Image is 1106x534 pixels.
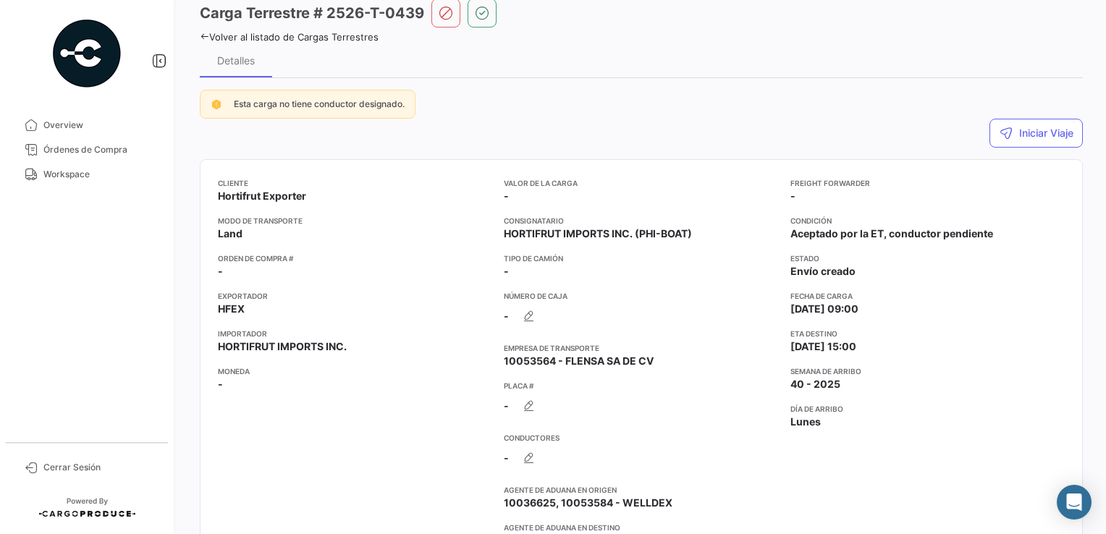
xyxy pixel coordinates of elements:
[504,432,778,444] app-card-info-title: Conductores
[12,162,162,187] a: Workspace
[218,365,492,377] app-card-info-title: Moneda
[790,328,1065,339] app-card-info-title: ETA Destino
[989,119,1083,148] button: Iniciar Viaje
[43,143,156,156] span: Órdenes de Compra
[790,253,1065,264] app-card-info-title: Estado
[218,339,347,354] span: HORTIFRUT IMPORTS INC.
[200,31,379,43] a: Volver al listado de Cargas Terrestres
[218,264,223,279] span: -
[51,17,123,90] img: powered-by.png
[217,54,255,67] div: Detalles
[504,380,778,391] app-card-info-title: Placa #
[43,461,156,474] span: Cerrar Sesión
[218,226,242,241] span: Land
[504,309,509,323] span: -
[12,137,162,162] a: Órdenes de Compra
[504,354,654,368] span: 10053564 - FLENSA SA DE CV
[218,302,245,316] span: HFEX
[504,290,778,302] app-card-info-title: Número de Caja
[790,302,858,316] span: [DATE] 09:00
[790,403,1065,415] app-card-info-title: Día de Arribo
[790,415,821,429] span: Lunes
[218,328,492,339] app-card-info-title: Importador
[504,177,778,189] app-card-info-title: Valor de la Carga
[200,3,424,23] h3: Carga Terrestre # 2526-T-0439
[218,189,306,203] span: Hortifrut Exporter
[790,226,993,241] span: Aceptado por la ET, conductor pendiente
[504,215,778,226] app-card-info-title: Consignatario
[504,226,692,241] span: HORTIFRUT IMPORTS INC. (PHI-BOAT)
[790,290,1065,302] app-card-info-title: Fecha de carga
[790,215,1065,226] app-card-info-title: Condición
[218,215,492,226] app-card-info-title: Modo de Transporte
[218,290,492,302] app-card-info-title: Exportador
[790,365,1065,377] app-card-info-title: Semana de Arribo
[12,113,162,137] a: Overview
[504,451,509,465] span: -
[790,264,856,279] span: Envío creado
[43,119,156,132] span: Overview
[504,342,778,354] app-card-info-title: Empresa de Transporte
[790,339,856,354] span: [DATE] 15:00
[43,168,156,181] span: Workspace
[234,98,405,109] span: Esta carga no tiene conductor designado.
[790,177,1065,189] app-card-info-title: Freight Forwarder
[504,522,778,533] app-card-info-title: Agente de Aduana en Destino
[504,496,672,510] span: 10036625, 10053584 - WELLDEX
[1057,485,1092,520] div: Abrir Intercom Messenger
[790,189,795,203] span: -
[504,189,509,203] span: -
[218,177,492,189] app-card-info-title: Cliente
[790,377,840,391] span: 40 - 2025
[504,484,778,496] app-card-info-title: Agente de Aduana en Origen
[218,253,492,264] app-card-info-title: Orden de Compra #
[504,253,778,264] app-card-info-title: Tipo de Camión
[504,264,509,279] span: -
[218,377,223,391] span: -
[504,399,509,413] span: -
